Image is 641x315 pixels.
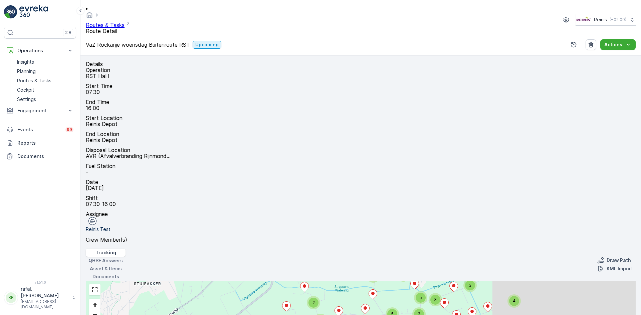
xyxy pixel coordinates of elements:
[86,73,636,79] p: RST HaH
[607,257,631,264] p: Draw Path
[92,300,97,309] span: +
[90,265,122,272] p: Asset & Items
[420,295,422,300] span: 5
[414,291,427,304] div: 5
[610,17,626,22] p: ( +02:00 )
[17,47,63,54] p: Operations
[86,83,636,89] p: Start Time
[86,163,636,169] p: Fuel Station
[595,265,636,273] button: KML Import
[86,237,636,243] p: Crew Member(s)
[86,147,636,153] p: Disposal Location
[14,67,76,76] a: Planning
[429,293,442,306] div: 3
[17,59,34,65] p: Insights
[17,126,61,133] p: Events
[67,127,72,132] p: 99
[4,104,76,117] button: Engagement
[195,41,219,48] p: Upcoming
[86,226,636,233] p: Reinis Test
[4,286,76,310] button: RRrafal.[PERSON_NAME][EMAIL_ADDRESS][DOMAIN_NAME]
[86,137,636,143] p: Reinis Depot
[86,121,636,127] p: Reinis Depot
[86,201,636,207] p: 07:30-16:00
[21,299,69,310] p: [EMAIL_ADDRESS][DOMAIN_NAME]
[513,298,515,303] span: 4
[86,131,636,137] p: End Location
[86,243,636,249] p: -
[594,16,607,23] p: Reinis
[86,195,636,201] p: Shift
[595,256,634,264] button: Draw Path
[17,107,63,114] p: Engagement
[86,115,636,121] p: Start Location
[4,44,76,57] button: Operations
[86,67,636,73] p: Operation
[95,301,113,306] p: Disposal
[4,123,76,136] a: Events99
[307,296,320,309] div: 2
[86,185,636,191] p: [DATE]
[95,249,116,256] p: Tracking
[86,89,636,95] p: 07:30
[92,273,119,280] p: Documents
[507,294,521,308] div: 4
[4,136,76,150] a: Reports
[604,41,622,48] p: Actions
[21,286,69,299] p: rafal.[PERSON_NAME]
[90,299,100,309] a: Zoom In
[469,283,471,288] span: 3
[86,169,636,175] p: -
[86,28,117,34] span: Route Detail
[193,41,221,49] button: Upcoming
[17,153,73,160] p: Documents
[607,265,633,272] p: KML Import
[65,30,71,35] p: ⌘B
[86,13,93,20] a: Homepage
[86,179,636,185] p: Date
[86,22,125,28] a: Routes & Tasks
[88,257,123,264] p: QHSE Answers
[576,14,636,26] button: Reinis(+02:00)
[86,211,108,217] p: Assignee
[576,16,591,23] img: Reinis-Logo-Vrijstaand_Tekengebied-1-copy2_aBO4n7j.png
[4,150,76,163] a: Documents
[4,5,17,19] img: logo
[86,99,636,105] p: End Time
[17,96,36,103] p: Settings
[17,77,51,84] p: Routes & Tasks
[600,39,636,50] button: Actions
[4,280,76,284] span: v 1.51.0
[14,57,76,67] a: Insights
[86,153,171,159] p: AVR (Afvalverbranding Rijnmond...
[17,87,34,93] p: Cockpit
[14,95,76,104] a: Settings
[463,279,477,292] div: 3
[90,285,100,295] a: View Fullscreen
[6,292,16,303] div: RR
[434,297,437,302] span: 3
[14,85,76,95] a: Cockpit
[14,76,76,85] a: Routes & Tasks
[86,42,190,48] p: VaZ Rockanje woensdag Buitenroute RST
[312,300,315,305] span: 2
[86,61,103,67] p: Details
[17,140,73,146] p: Reports
[17,68,36,75] p: Planning
[19,5,48,19] img: logo_light-DOdMpM7g.png
[86,105,636,111] p: 16:00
